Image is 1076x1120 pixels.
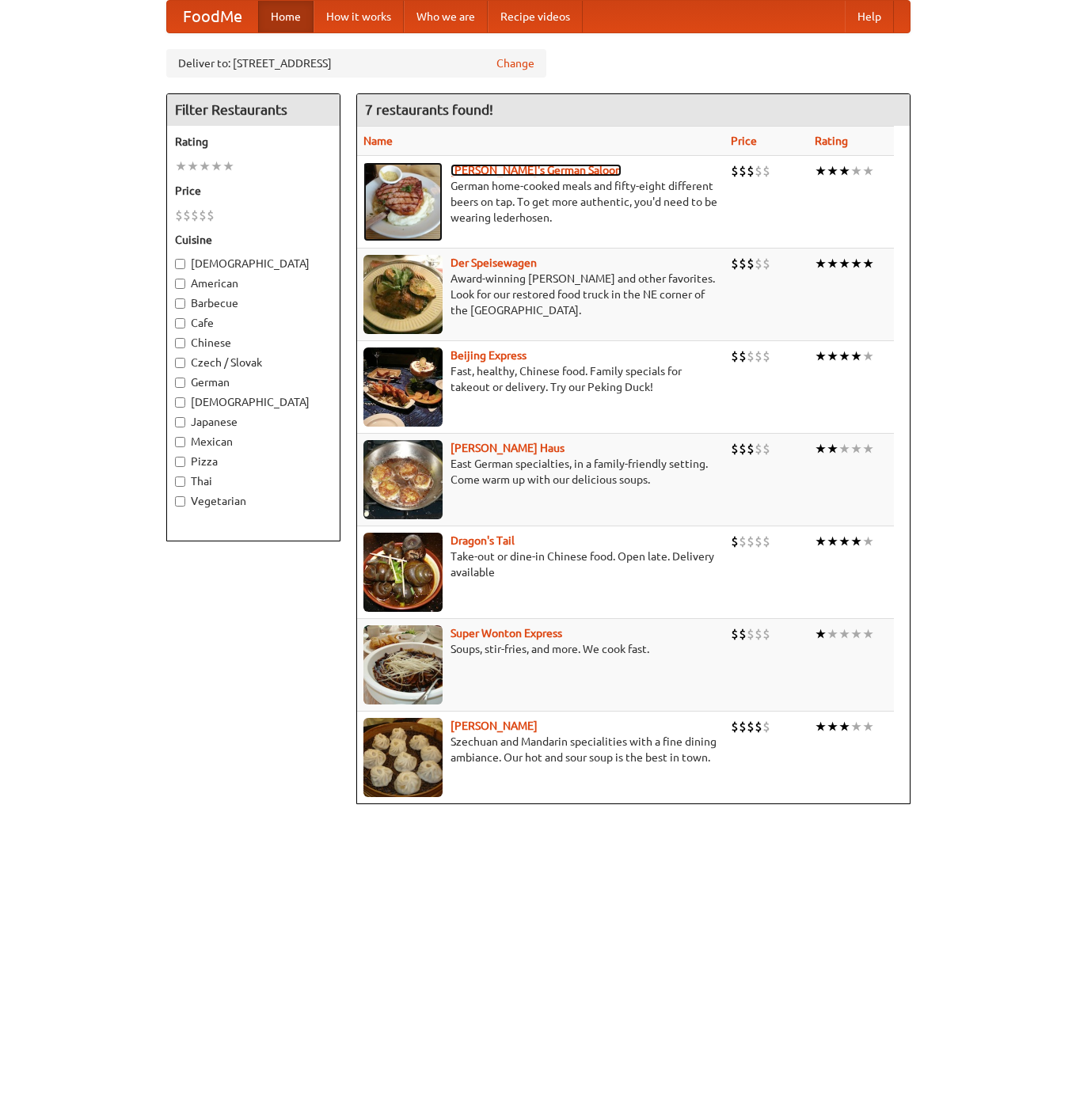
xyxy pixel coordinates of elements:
p: Take-out or dine-in Chinese food. Open late. Delivery available [363,549,718,580]
a: [PERSON_NAME] [451,719,538,732]
a: Name [363,135,393,147]
input: Japanese [175,417,185,427]
li: $ [755,625,762,643]
h5: Price [175,183,332,199]
a: [PERSON_NAME]'s German Saloon [451,164,622,177]
label: Czech / Slovak [175,355,332,370]
label: Cafe [175,315,332,331]
li: ★ [838,533,850,550]
li: $ [755,440,762,457]
li: ★ [838,718,850,735]
li: $ [762,625,770,643]
a: Der Speisewagen [451,256,537,269]
li: ★ [862,718,874,735]
b: Beijing Express [451,349,527,362]
li: ★ [815,718,827,735]
li: $ [762,440,770,457]
img: speisewagen.jpg [363,255,443,334]
p: East German specialties, in a family-friendly setting. Come warm up with our delicious soups. [363,456,718,488]
label: Mexican [175,434,332,450]
li: $ [755,347,762,365]
li: ★ [827,718,838,735]
li: $ [739,440,747,457]
p: Soups, stir-fries, and more. We cook fast. [363,641,718,657]
input: [DEMOGRAPHIC_DATA] [175,397,185,408]
li: ★ [850,533,862,550]
h5: Rating [175,134,332,150]
li: $ [731,255,739,272]
li: ★ [862,347,874,365]
img: dragon.jpg [363,533,443,612]
p: Szechuan and Mandarin specialities with a fine dining ambiance. Our hot and sour soup is the best... [363,734,718,765]
li: ★ [175,158,187,175]
li: $ [755,255,762,272]
li: ★ [199,158,211,175]
a: Dragon's Tail [451,534,515,547]
li: $ [747,347,755,365]
li: ★ [850,625,862,643]
li: $ [747,718,755,735]
li: $ [747,255,755,272]
label: Thai [175,473,332,489]
li: ★ [827,162,838,180]
img: superwonton.jpg [363,625,443,704]
li: ★ [827,625,838,643]
li: $ [747,625,755,643]
li: $ [747,533,755,550]
li: $ [739,255,747,272]
ng-pluralize: 7 restaurants found! [365,102,493,117]
li: $ [199,207,207,224]
li: $ [755,162,762,180]
a: Who we are [404,1,488,32]
li: ★ [862,625,874,643]
a: Price [731,135,757,147]
li: ★ [815,255,827,272]
li: ★ [838,255,850,272]
img: kohlhaus.jpg [363,440,443,519]
img: esthers.jpg [363,162,443,241]
p: Award-winning [PERSON_NAME] and other favorites. Look for our restored food truck in the NE corne... [363,271,718,318]
label: Chinese [175,335,332,351]
a: Rating [815,135,848,147]
li: $ [731,533,739,550]
a: Recipe videos [488,1,583,32]
li: ★ [815,162,827,180]
li: ★ [827,533,838,550]
li: $ [731,162,739,180]
li: ★ [187,158,199,175]
li: ★ [850,162,862,180]
li: ★ [850,347,862,365]
h4: Filter Restaurants [167,94,340,126]
a: [PERSON_NAME] Haus [451,442,565,454]
li: ★ [838,162,850,180]
p: German home-cooked meals and fifty-eight different beers on tap. To get more authentic, you'd nee... [363,178,718,226]
input: Czech / Slovak [175,358,185,368]
li: ★ [838,440,850,457]
img: shandong.jpg [363,718,443,797]
img: beijing.jpg [363,347,443,427]
li: $ [191,207,199,224]
label: German [175,374,332,390]
label: Barbecue [175,295,332,311]
li: $ [739,162,747,180]
li: $ [762,347,770,365]
li: $ [739,533,747,550]
label: [DEMOGRAPHIC_DATA] [175,394,332,410]
li: $ [175,207,183,224]
li: ★ [862,255,874,272]
li: ★ [850,440,862,457]
input: Thai [175,476,185,487]
li: ★ [862,440,874,457]
li: ★ [211,158,222,175]
li: ★ [838,347,850,365]
a: Super Wonton Express [451,627,562,640]
li: ★ [827,255,838,272]
li: ★ [815,625,827,643]
a: Change [496,55,534,71]
input: Cafe [175,318,185,328]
